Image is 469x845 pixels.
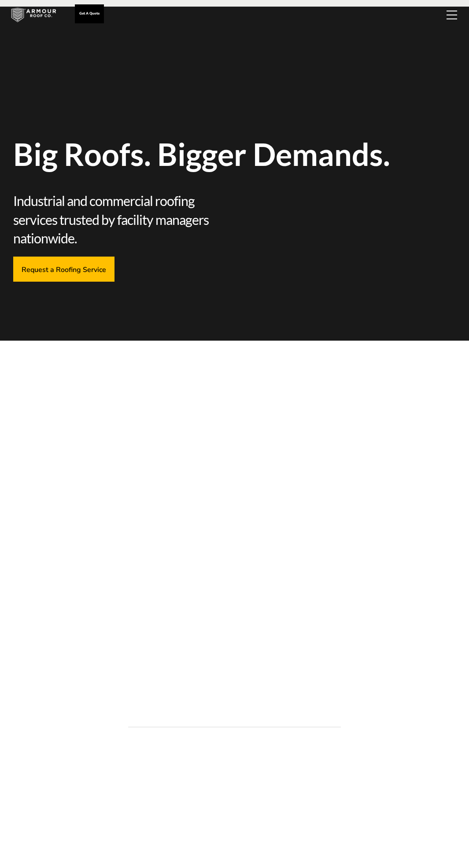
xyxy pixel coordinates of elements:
span: Industrial and commercial roofing services trusted by facility managers nationwide. [13,191,235,248]
a: Request a Roofing Service [13,257,114,282]
a: Get A Quote [75,4,104,23]
span: Request a Roofing Service [22,265,106,273]
img: Industrial and Commercial Roofing Company | Armour Roof Co. [4,4,63,26]
span: Big Roofs. Bigger Demands. [13,139,456,169]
